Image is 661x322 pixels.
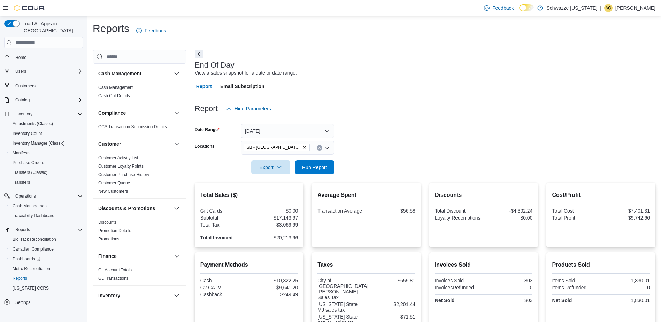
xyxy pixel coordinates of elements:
span: Feedback [145,27,166,34]
a: Promotion Details [98,228,131,233]
a: Dashboards [10,255,43,263]
button: Customer [98,140,171,147]
button: Home [1,52,86,62]
span: Operations [13,192,83,200]
div: $9,742.66 [602,215,650,221]
div: Discounts & Promotions [93,218,186,246]
span: Customer Queue [98,180,130,186]
div: View a sales snapshot for a date or date range. [195,69,297,77]
h1: Reports [93,22,129,36]
a: BioTrack Reconciliation [10,235,59,244]
a: Metrc Reconciliation [10,264,53,273]
div: Total Discount [435,208,482,214]
span: SB - [GEOGRAPHIC_DATA][PERSON_NAME] [247,144,301,151]
p: [PERSON_NAME] [615,4,655,12]
button: Transfers [7,177,86,187]
button: Operations [13,192,39,200]
span: Promotions [98,236,120,242]
div: Cashback [200,292,248,297]
span: Export [255,160,286,174]
span: Home [15,55,26,60]
a: Adjustments (Classic) [10,120,56,128]
button: Discounts & Promotions [98,205,171,212]
a: Transfers [10,178,33,186]
div: Cash Management [93,83,186,103]
span: Operations [15,193,36,199]
h2: Average Spent [317,191,415,199]
div: Items Refunded [552,285,599,290]
a: Feedback [481,1,516,15]
div: Invoices Sold [435,278,482,283]
button: Compliance [172,109,181,117]
span: AQ [605,4,611,12]
button: Reports [1,225,86,235]
button: Customers [1,80,86,91]
span: Cash Management [13,203,48,209]
button: Users [13,67,29,76]
div: Gift Cards [200,208,248,214]
div: $3,069.99 [251,222,298,228]
h2: Cost/Profit [552,191,650,199]
span: Report [196,79,212,93]
span: Feedback [492,5,514,11]
div: Transaction Average [317,208,365,214]
button: Reports [13,225,33,234]
span: Transfers (Classic) [10,168,83,177]
p: Schwazze [US_STATE] [546,4,597,12]
div: Total Cost [552,208,599,214]
button: Reports [7,274,86,283]
span: Canadian Compliance [13,246,54,252]
span: Traceabilty Dashboard [13,213,54,219]
div: InvoicesRefunded [435,285,482,290]
div: $9,641.20 [251,285,298,290]
span: BioTrack Reconciliation [10,235,83,244]
button: Finance [172,252,181,260]
span: BioTrack Reconciliation [13,237,56,242]
button: Clear input [317,145,322,151]
h3: Cash Management [98,70,141,77]
span: Users [15,69,26,74]
span: Inventory [15,111,32,117]
a: Customer Queue [98,181,130,185]
div: City of [GEOGRAPHIC_DATA][PERSON_NAME] Sales Tax [317,278,368,300]
button: Discounts & Promotions [172,204,181,213]
span: OCS Transaction Submission Details [98,124,167,130]
a: [US_STATE] CCRS [10,284,52,292]
span: Cash Management [10,202,83,210]
span: Adjustments (Classic) [10,120,83,128]
span: Run Report [302,164,327,171]
strong: Net Sold [435,298,455,303]
a: Transfers (Classic) [10,168,50,177]
a: Customer Activity List [98,155,138,160]
span: Cash Out Details [98,93,130,99]
a: Traceabilty Dashboard [10,212,57,220]
button: Cash Management [98,70,171,77]
a: Cash Out Details [98,93,130,98]
img: Cova [14,5,45,11]
div: Total Profit [552,215,599,221]
label: Date Range [195,127,220,132]
div: $17,143.97 [251,215,298,221]
div: $2,201.44 [368,301,415,307]
button: Finance [98,253,171,260]
button: Next [195,50,203,58]
span: Customer Loyalty Points [98,163,144,169]
span: Transfers (Classic) [13,170,47,175]
span: Settings [13,298,83,307]
a: GL Transactions [98,276,129,281]
button: Inventory Count [7,129,86,138]
button: Purchase Orders [7,158,86,168]
button: Settings [1,297,86,307]
div: $659.81 [371,278,415,283]
span: Customer Activity List [98,155,138,161]
div: $20,213.96 [251,235,298,240]
div: Loyalty Redemptions [435,215,482,221]
button: Export [251,160,290,174]
span: Inventory Count [13,131,42,136]
span: Cash Management [98,85,133,90]
a: Customer Purchase History [98,172,149,177]
h2: Payment Methods [200,261,298,269]
h3: Discounts & Promotions [98,205,155,212]
button: Cash Management [172,69,181,78]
